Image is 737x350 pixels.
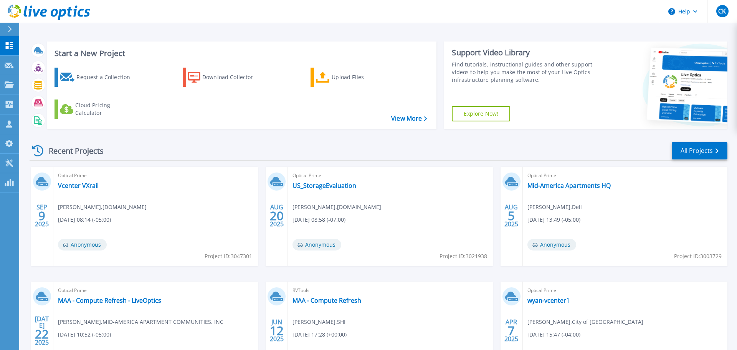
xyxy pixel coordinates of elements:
[292,318,345,326] span: [PERSON_NAME] , SHI
[76,70,138,85] div: Request a Collection
[292,330,347,339] span: [DATE] 17:28 (+00:00)
[269,202,284,230] div: AUG 2025
[672,142,727,159] a: All Projects
[292,297,361,304] a: MAA - Compute Refresh
[35,317,49,345] div: [DATE] 2025
[58,286,253,295] span: Optical Prime
[440,252,487,260] span: Project ID: 3021938
[270,327,284,334] span: 12
[58,182,99,189] a: Vcenter VXrail
[55,68,140,87] a: Request a Collection
[58,318,223,326] span: [PERSON_NAME] , MID-AMERICA APARTMENT COMMUNITIES, INC
[452,106,510,121] a: Explore Now!
[292,286,488,295] span: RVTools
[504,202,519,230] div: AUG 2025
[527,330,580,339] span: [DATE] 15:47 (-04:00)
[292,216,345,224] span: [DATE] 08:58 (-07:00)
[504,317,519,345] div: APR 2025
[55,49,427,58] h3: Start a New Project
[527,203,582,211] span: [PERSON_NAME] , Dell
[58,330,111,339] span: [DATE] 10:52 (-05:00)
[527,182,611,189] a: Mid-America Apartments HQ
[452,48,596,58] div: Support Video Library
[527,171,723,180] span: Optical Prime
[527,216,580,224] span: [DATE] 13:49 (-05:00)
[508,212,515,219] span: 5
[35,331,49,337] span: 22
[311,68,396,87] a: Upload Files
[58,203,147,211] span: [PERSON_NAME] , [DOMAIN_NAME]
[55,100,140,119] a: Cloud Pricing Calculator
[58,297,161,304] a: MAA - Compute Refresh - LiveOptics
[527,239,576,250] span: Anonymous
[292,182,356,189] a: US_StorageEvaluation
[38,212,45,219] span: 9
[58,216,111,224] span: [DATE] 08:14 (-05:00)
[292,203,381,211] span: [PERSON_NAME] , [DOMAIN_NAME]
[58,239,107,250] span: Anonymous
[30,141,114,160] div: Recent Projects
[391,115,427,122] a: View More
[292,239,341,250] span: Anonymous
[202,70,264,85] div: Download Collector
[452,61,596,84] div: Find tutorials, instructional guides and other support videos to help you make the most of your L...
[269,317,284,345] div: JUN 2025
[527,286,723,295] span: Optical Prime
[674,252,722,260] span: Project ID: 3003729
[718,8,726,14] span: CK
[35,202,49,230] div: SEP 2025
[75,101,137,117] div: Cloud Pricing Calculator
[527,297,570,304] a: wyan-vcenter1
[527,318,643,326] span: [PERSON_NAME] , City of [GEOGRAPHIC_DATA]
[270,212,284,219] span: 20
[292,171,488,180] span: Optical Prime
[183,68,268,87] a: Download Collector
[58,171,253,180] span: Optical Prime
[508,327,515,334] span: 7
[205,252,252,260] span: Project ID: 3047301
[332,70,393,85] div: Upload Files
